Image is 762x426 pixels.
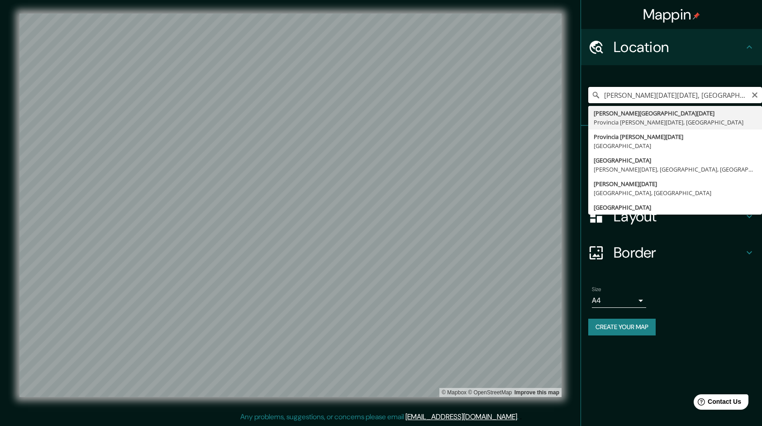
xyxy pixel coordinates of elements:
[442,389,467,396] a: Mapbox
[581,162,762,198] div: Style
[594,118,757,127] div: Provincia [PERSON_NAME][DATE], [GEOGRAPHIC_DATA]
[693,12,700,19] img: pin-icon.png
[588,319,656,335] button: Create your map
[581,198,762,235] div: Layout
[581,126,762,162] div: Pins
[405,412,517,421] a: [EMAIL_ADDRESS][DOMAIN_NAME]
[614,38,744,56] h4: Location
[581,29,762,65] div: Location
[594,203,757,212] div: [GEOGRAPHIC_DATA]
[240,412,519,422] p: Any problems, suggestions, or concerns please email .
[594,141,757,150] div: [GEOGRAPHIC_DATA]
[594,165,757,174] div: [PERSON_NAME][DATE], [GEOGRAPHIC_DATA], [GEOGRAPHIC_DATA]
[594,188,757,197] div: [GEOGRAPHIC_DATA], [GEOGRAPHIC_DATA]
[592,293,646,308] div: A4
[581,235,762,271] div: Border
[594,132,757,141] div: Provincia [PERSON_NAME][DATE]
[594,156,757,165] div: [GEOGRAPHIC_DATA]
[514,389,559,396] a: Map feedback
[519,412,520,422] div: .
[588,87,762,103] input: Pick your city or area
[594,179,757,188] div: [PERSON_NAME][DATE]
[594,109,757,118] div: [PERSON_NAME][GEOGRAPHIC_DATA][DATE]
[614,244,744,262] h4: Border
[520,412,522,422] div: .
[681,391,752,416] iframe: Help widget launcher
[592,286,601,293] label: Size
[614,207,744,225] h4: Layout
[643,5,700,24] h4: Mappin
[468,389,512,396] a: OpenStreetMap
[19,14,562,397] canvas: Map
[751,90,758,99] button: Clear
